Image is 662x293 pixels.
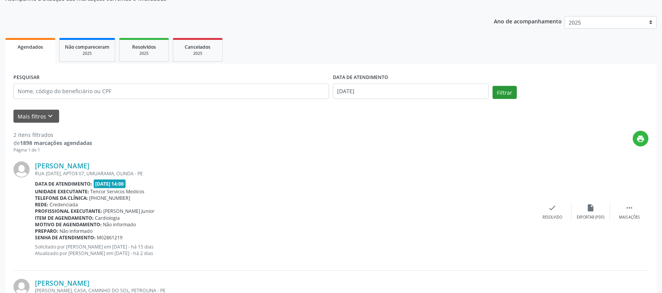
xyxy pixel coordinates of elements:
a: [PERSON_NAME] [35,279,89,287]
i: check [548,204,557,212]
b: Telefone da clínica: [35,195,88,201]
b: Item de agendamento: [35,215,94,221]
b: Motivo de agendamento: [35,221,102,228]
i: print [637,135,645,143]
img: img [13,161,30,178]
span: [PERSON_NAME] Junior [104,208,155,214]
strong: 1898 marcações agendadas [20,139,92,146]
span: [PHONE_NUMBER] [89,195,131,201]
span: Tencor Servicos Medicos [91,188,145,195]
div: 2025 [179,51,217,56]
input: Nome, código do beneficiário ou CPF [13,84,329,99]
div: 2025 [125,51,163,56]
span: Resolvidos [132,44,156,50]
button: Mais filtroskeyboard_arrow_down [13,110,59,123]
button: print [633,131,649,146]
div: Mais ações [619,215,640,220]
div: de [13,139,92,147]
p: Solicitado por [PERSON_NAME] em [DATE] - há 15 dias Atualizado por [PERSON_NAME] em [DATE] - há 2... [35,244,533,257]
span: M02861219 [97,234,123,241]
span: Não compareceram [65,44,109,50]
div: Resolvido [543,215,562,220]
input: Selecione um intervalo [333,84,489,99]
b: Profissional executante: [35,208,102,214]
span: Cardiologia [95,215,120,221]
span: [DATE] 14:00 [94,179,126,188]
b: Senha de atendimento: [35,234,96,241]
span: Cancelados [185,44,211,50]
span: Credenciada [50,201,78,208]
b: Rede: [35,201,48,208]
div: Página 1 de 1 [13,147,92,153]
label: PESQUISAR [13,72,40,84]
b: Data de atendimento: [35,181,92,187]
button: Filtrar [493,86,517,99]
div: 2 itens filtrados [13,131,92,139]
i: keyboard_arrow_down [46,112,55,120]
div: Exportar (PDF) [577,215,605,220]
b: Preparo: [35,228,58,234]
i: insert_drive_file [587,204,595,212]
i:  [625,204,634,212]
b: Unidade executante: [35,188,89,195]
label: DATA DE ATENDIMENTO [333,72,388,84]
span: Agendados [18,44,43,50]
span: Não informado [103,221,136,228]
span: Não informado [60,228,93,234]
p: Ano de acompanhamento [494,16,562,26]
div: 2025 [65,51,109,56]
div: RUA [DATE], APTO§ 07, UMUARAMA, OLINDA - PE [35,170,533,177]
a: [PERSON_NAME] [35,161,89,170]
